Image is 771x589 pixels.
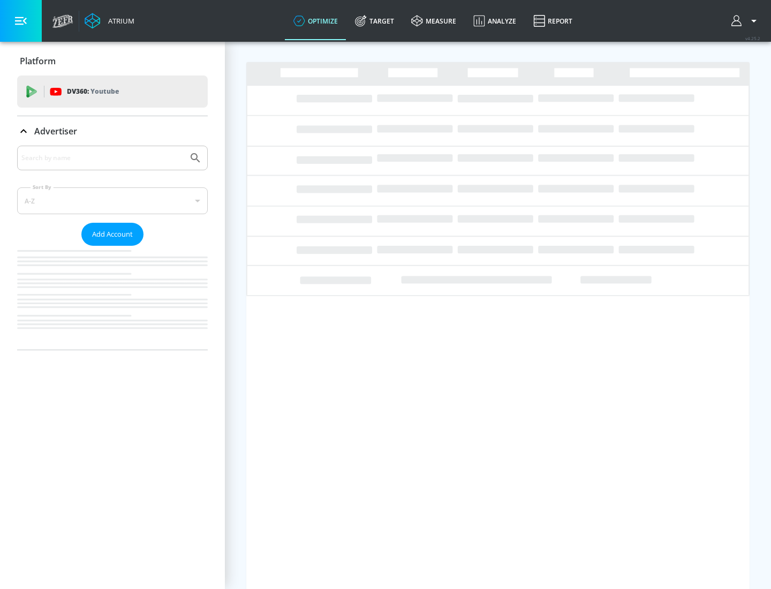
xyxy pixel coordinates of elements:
span: Add Account [92,228,133,240]
div: Advertiser [17,116,208,146]
p: Platform [20,55,56,67]
input: Search by name [21,151,184,165]
a: Report [525,2,581,40]
a: Target [346,2,403,40]
div: DV360: Youtube [17,75,208,108]
a: Atrium [85,13,134,29]
a: measure [403,2,465,40]
div: Atrium [104,16,134,26]
button: Add Account [81,223,143,246]
div: A-Z [17,187,208,214]
p: Advertiser [34,125,77,137]
label: Sort By [31,184,54,191]
a: optimize [285,2,346,40]
div: Advertiser [17,146,208,350]
p: Youtube [90,86,119,97]
nav: list of Advertiser [17,246,208,350]
span: v 4.25.2 [745,35,760,41]
div: Platform [17,46,208,76]
a: Analyze [465,2,525,40]
p: DV360: [67,86,119,97]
